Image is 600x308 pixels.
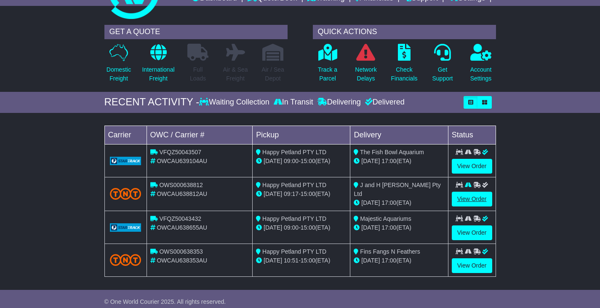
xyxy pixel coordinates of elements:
[361,224,380,231] span: [DATE]
[360,149,424,155] span: The Fish Bowl Aquarium
[159,248,203,255] span: OWS000638353
[256,256,347,265] div: - (ETA)
[147,126,253,144] td: OWC / Carrier #
[264,158,282,164] span: [DATE]
[157,257,207,264] span: OWCAU638353AU
[256,190,347,198] div: - (ETA)
[262,149,326,155] span: Happy Petland PTY LTD
[223,65,248,83] p: Air & Sea Freight
[354,223,444,232] div: (ETA)
[363,98,405,107] div: Delivered
[262,182,326,188] span: Happy Petland PTY LTD
[106,43,131,88] a: DomesticFreight
[104,294,496,306] div: FROM OUR SUPPORT
[381,199,396,206] span: 17:00
[272,98,315,107] div: In Transit
[452,159,492,174] a: View Order
[284,257,299,264] span: 10:51
[262,215,326,222] span: Happy Petland PTY LTD
[354,182,440,197] span: J and H [PERSON_NAME] Pty Ltd
[187,65,208,83] p: Full Loads
[313,25,496,39] div: QUICK ACTIONS
[315,98,363,107] div: Delivering
[159,182,203,188] span: OWS000638812
[381,158,396,164] span: 17:00
[301,224,315,231] span: 15:00
[452,192,492,206] a: View Order
[354,256,444,265] div: (ETA)
[350,126,448,144] td: Delivery
[104,298,226,305] span: © One World Courier 2025. All rights reserved.
[390,43,418,88] a: CheckFinancials
[318,65,337,83] p: Track a Parcel
[261,65,284,83] p: Air / Sea Depot
[110,254,141,265] img: TNT_Domestic.png
[107,65,131,83] p: Domestic Freight
[104,25,288,39] div: GET A QUOTE
[104,96,200,108] div: RECENT ACTIVITY -
[452,258,492,273] a: View Order
[354,198,444,207] div: (ETA)
[284,158,299,164] span: 09:00
[157,158,207,164] span: OWCAU639104AU
[264,224,282,231] span: [DATE]
[104,126,147,144] td: Carrier
[284,190,299,197] span: 09:17
[264,190,282,197] span: [DATE]
[381,224,396,231] span: 17:00
[391,65,417,83] p: Check Financials
[199,98,271,107] div: Waiting Collection
[256,157,347,166] div: - (ETA)
[110,188,141,199] img: TNT_Domestic.png
[360,215,411,222] span: Majestic Aquariums
[159,215,201,222] span: VFQZ50043432
[360,248,420,255] span: Fins Fangs N Feathers
[157,224,207,231] span: OWCAU638655AU
[361,199,380,206] span: [DATE]
[452,225,492,240] a: View Order
[301,158,315,164] span: 15:00
[110,223,141,232] img: GetCarrierServiceLogo
[262,248,326,255] span: Happy Petland PTY LTD
[448,126,496,144] td: Status
[264,257,282,264] span: [DATE]
[157,190,207,197] span: OWCAU638812AU
[361,158,380,164] span: [DATE]
[470,43,492,88] a: AccountSettings
[253,126,350,144] td: Pickup
[381,257,396,264] span: 17:00
[361,257,380,264] span: [DATE]
[301,190,315,197] span: 15:00
[256,223,347,232] div: - (ETA)
[470,65,492,83] p: Account Settings
[141,43,175,88] a: InternationalFreight
[317,43,338,88] a: Track aParcel
[142,65,174,83] p: International Freight
[432,65,453,83] p: Get Support
[301,257,315,264] span: 15:00
[110,157,141,165] img: GetCarrierServiceLogo
[159,149,201,155] span: VFQZ50043507
[355,43,377,88] a: NetworkDelays
[354,157,444,166] div: (ETA)
[432,43,453,88] a: GetSupport
[355,65,376,83] p: Network Delays
[284,224,299,231] span: 09:00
